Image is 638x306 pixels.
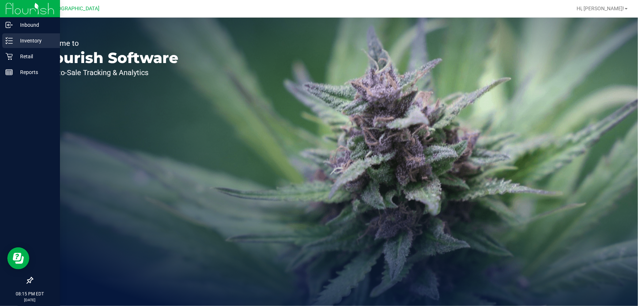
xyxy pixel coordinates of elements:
[13,52,57,61] p: Retail
[39,51,178,65] p: Flourish Software
[5,37,13,44] inline-svg: Inventory
[39,40,178,47] p: Welcome to
[577,5,624,11] span: Hi, [PERSON_NAME]!
[5,21,13,29] inline-svg: Inbound
[5,69,13,76] inline-svg: Reports
[3,291,57,297] p: 08:15 PM EDT
[13,68,57,77] p: Reports
[13,36,57,45] p: Inventory
[5,53,13,60] inline-svg: Retail
[50,5,100,12] span: [GEOGRAPHIC_DATA]
[7,247,29,269] iframe: Resource center
[39,69,178,76] p: Seed-to-Sale Tracking & Analytics
[3,297,57,303] p: [DATE]
[13,21,57,29] p: Inbound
